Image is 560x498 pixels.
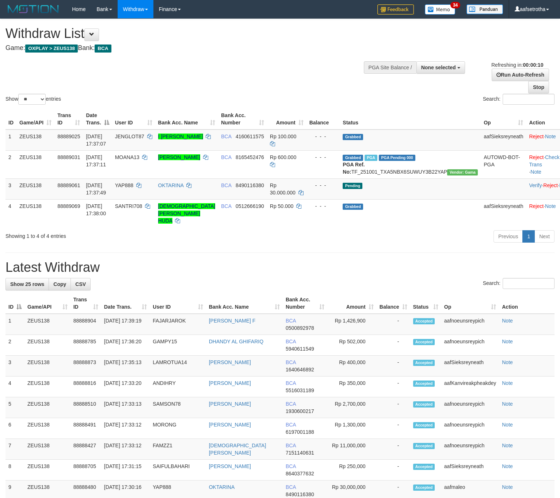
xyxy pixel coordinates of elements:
span: Copy 1640646892 to clipboard [286,367,314,372]
td: aafSieksreyneath [441,460,499,480]
span: Copy 8165452476 to clipboard [236,154,264,160]
span: Copy 0512666190 to clipboard [236,203,264,209]
span: Rp 600.000 [270,154,296,160]
span: BCA [286,422,296,428]
a: Next [534,230,555,243]
td: ZEUS138 [16,199,54,227]
td: - [377,439,410,460]
th: User ID: activate to sort column ascending [112,109,155,130]
span: Grabbed [343,155,363,161]
span: BCA [95,45,111,53]
span: Copy [53,281,66,287]
th: Game/API: activate to sort column ascending [24,293,71,314]
span: 88889031 [57,154,80,160]
td: Rp 350,000 [327,377,377,397]
span: None selected [421,65,456,70]
span: BCA [221,182,231,188]
td: ZEUS138 [24,335,71,356]
a: Stop [528,81,549,93]
h1: Latest Withdraw [5,260,555,275]
a: OKTARINA [158,182,184,188]
td: aafSieksreyneath [441,356,499,377]
h4: Game: Bank: [5,45,366,52]
td: ZEUS138 [24,418,71,439]
td: [DATE] 17:33:13 [101,397,150,418]
td: - [377,418,410,439]
th: User ID: activate to sort column ascending [150,293,206,314]
span: Rp 50.000 [270,203,294,209]
th: Balance [306,109,340,130]
h1: Withdraw List [5,26,366,41]
a: [PERSON_NAME] [209,359,251,365]
div: - - - [309,202,337,210]
a: 1 [522,230,535,243]
a: OKTARINA [209,484,235,490]
a: Note [502,318,513,324]
input: Search: [503,278,555,289]
td: 1 [5,130,16,151]
a: Note [530,169,541,175]
td: 88888904 [71,314,101,335]
span: Rp 100.000 [270,134,296,139]
span: PGA Pending [379,155,415,161]
td: 1 [5,314,24,335]
td: 3 [5,178,16,199]
span: YAP888 [115,182,133,188]
td: aafnoeunsreypich [441,335,499,356]
td: ZEUS138 [24,439,71,460]
span: BCA [286,380,296,386]
th: Status: activate to sort column ascending [410,293,441,314]
span: BCA [221,154,231,160]
a: [PERSON_NAME] [209,401,251,407]
a: Note [502,484,513,490]
td: 88888873 [71,356,101,377]
td: 3 [5,356,24,377]
td: [DATE] 17:39:19 [101,314,150,335]
td: Rp 1,300,000 [327,418,377,439]
select: Showentries [18,94,46,105]
span: Grabbed [343,204,363,210]
th: ID: activate to sort column descending [5,293,24,314]
span: SANTRI708 [115,203,142,209]
td: Rp 502,000 [327,335,377,356]
a: [DEMOGRAPHIC_DATA][PERSON_NAME] [209,443,266,456]
a: [PERSON_NAME] [209,422,251,428]
td: aafKanvireakpheakdey [441,377,499,397]
a: [PERSON_NAME] [158,154,200,160]
span: Rp 30.000.000 [270,182,296,196]
th: Date Trans.: activate to sort column ascending [101,293,150,314]
td: Rp 1,426,900 [327,314,377,335]
label: Show entries [5,94,61,105]
span: BCA [286,339,296,344]
span: Accepted [413,381,435,387]
span: Accepted [413,485,435,491]
td: AUTOWD-BOT-PGA [481,150,526,178]
a: [PERSON_NAME] [209,463,251,469]
div: Showing 1 to 4 of 4 entries [5,229,228,240]
label: Search: [483,94,555,105]
td: aafSieksreyneath [481,130,526,151]
span: [DATE] 17:37:11 [86,154,106,167]
span: Show 25 rows [10,281,44,287]
th: Bank Acc. Number: activate to sort column ascending [283,293,327,314]
span: Copy 1930600217 to clipboard [286,408,314,414]
span: CSV [75,281,86,287]
th: Trans ID: activate to sort column ascending [71,293,101,314]
td: SAMSON78 [150,397,206,418]
td: ZEUS138 [24,356,71,377]
span: 34 [450,2,460,8]
span: BCA [221,134,231,139]
td: SAIFULBAHARI [150,460,206,480]
td: 88888785 [71,335,101,356]
td: ZEUS138 [16,150,54,178]
a: Note [502,463,513,469]
td: [DATE] 17:35:13 [101,356,150,377]
div: - - - [309,182,337,189]
span: BCA [286,359,296,365]
td: FAJARJAROK [150,314,206,335]
span: BCA [286,318,296,324]
a: Run Auto-Refresh [492,69,549,81]
a: DHANDY AL GHIFARIQ [209,339,263,344]
a: Reject [529,134,544,139]
img: Button%20Memo.svg [425,4,456,15]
